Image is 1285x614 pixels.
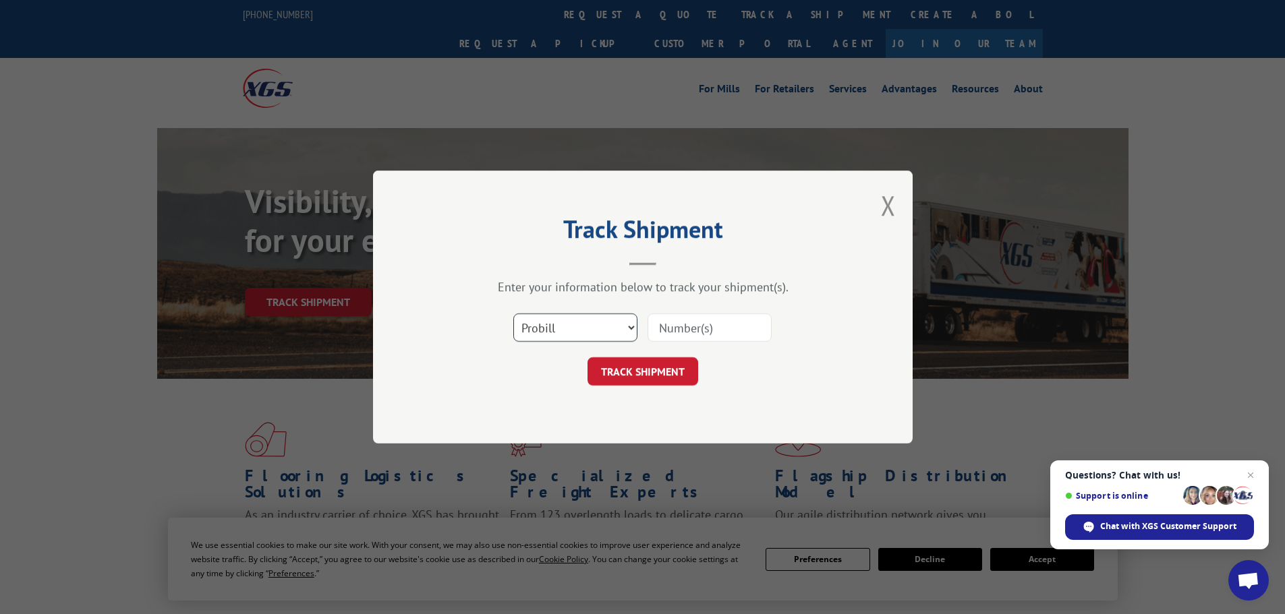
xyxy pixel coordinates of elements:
[1065,491,1178,501] span: Support is online
[1228,560,1269,601] div: Open chat
[1100,520,1236,532] span: Chat with XGS Customer Support
[1065,514,1254,540] div: Chat with XGS Customer Support
[440,220,845,245] h2: Track Shipment
[881,187,896,223] button: Close modal
[648,313,772,342] input: Number(s)
[588,357,698,386] button: TRACK SHIPMENT
[1243,467,1259,483] span: Close chat
[1065,470,1254,481] span: Questions? Chat with us!
[440,279,845,295] div: Enter your information below to track your shipment(s).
